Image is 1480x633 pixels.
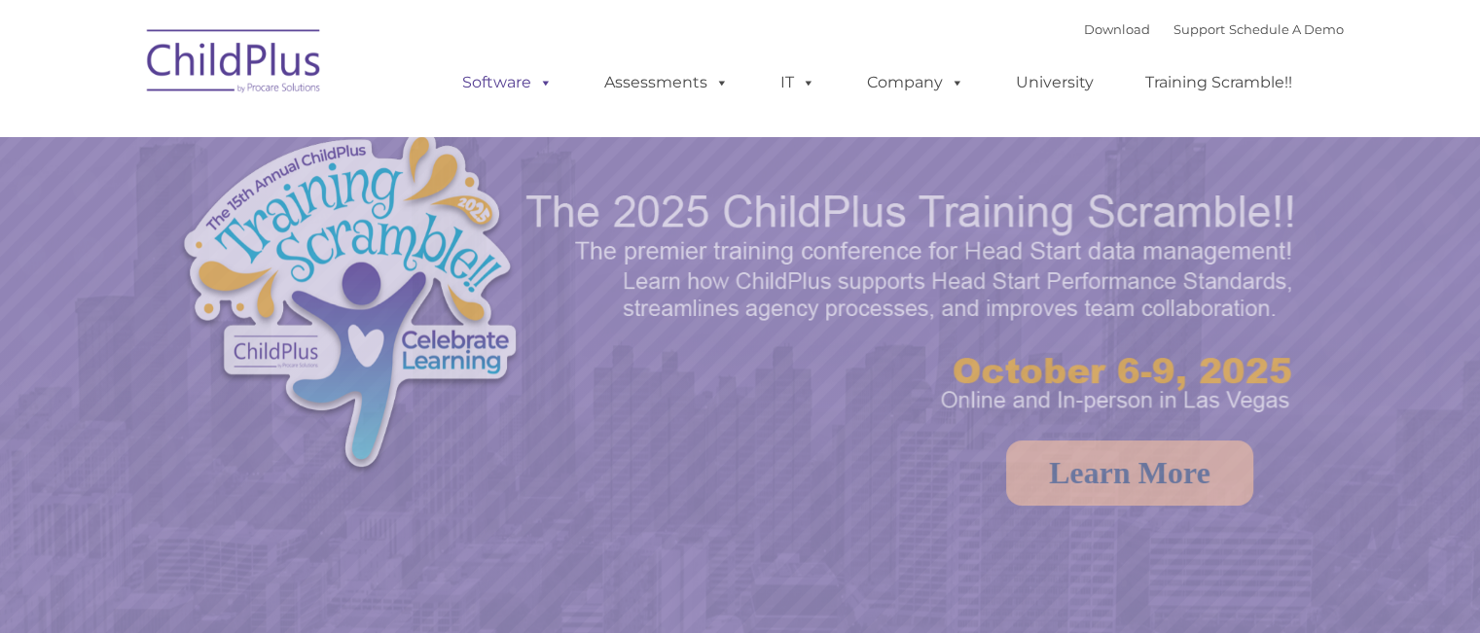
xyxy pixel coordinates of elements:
[137,16,332,113] img: ChildPlus by Procare Solutions
[761,63,835,102] a: IT
[585,63,748,102] a: Assessments
[443,63,572,102] a: Software
[1006,440,1253,506] a: Learn More
[1084,21,1150,37] a: Download
[996,63,1113,102] a: University
[1173,21,1225,37] a: Support
[1229,21,1344,37] a: Schedule A Demo
[848,63,984,102] a: Company
[1126,63,1312,102] a: Training Scramble!!
[1084,21,1344,37] font: |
